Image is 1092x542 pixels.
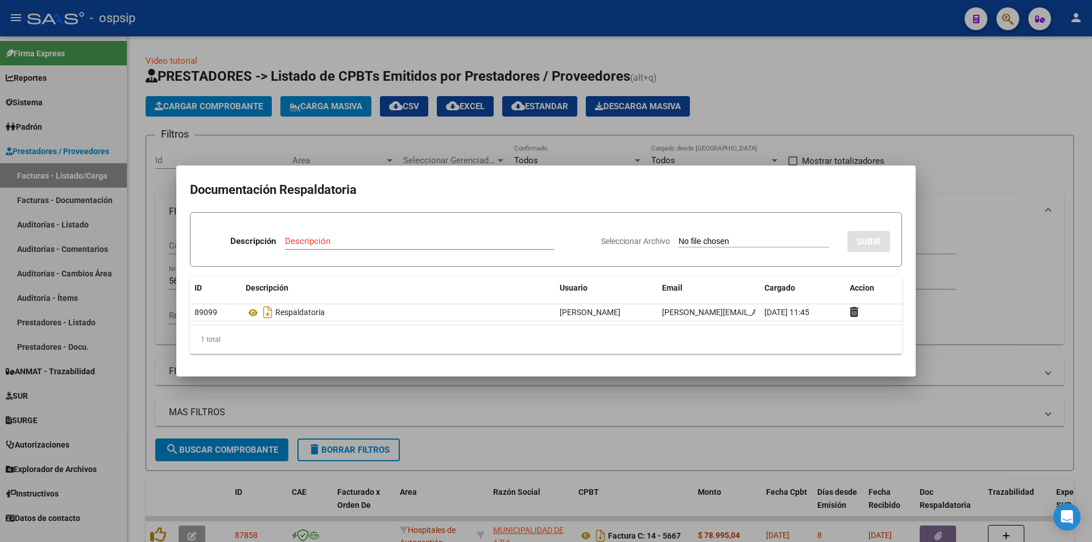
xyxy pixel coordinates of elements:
[760,276,845,300] datatable-header-cell: Cargado
[560,283,588,292] span: Usuario
[260,303,275,321] i: Descargar documento
[662,283,682,292] span: Email
[246,283,288,292] span: Descripción
[195,283,202,292] span: ID
[845,276,902,300] datatable-header-cell: Accion
[850,283,874,292] span: Accion
[190,325,902,354] div: 1 total
[657,276,760,300] datatable-header-cell: Email
[1053,503,1081,531] div: Open Intercom Messenger
[555,276,657,300] datatable-header-cell: Usuario
[190,276,241,300] datatable-header-cell: ID
[560,308,621,317] span: [PERSON_NAME]
[857,237,881,247] span: SUBIR
[241,276,555,300] datatable-header-cell: Descripción
[847,231,890,252] button: SUBIR
[246,303,551,321] div: Respaldatoria
[764,283,795,292] span: Cargado
[195,308,217,317] span: 89099
[230,235,276,248] p: Descripción
[601,237,670,246] span: Seleccionar Archivo
[190,179,902,201] h2: Documentación Respaldatoria
[662,308,849,317] span: [PERSON_NAME][EMAIL_ADDRESS][DOMAIN_NAME]
[764,308,809,317] span: [DATE] 11:45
